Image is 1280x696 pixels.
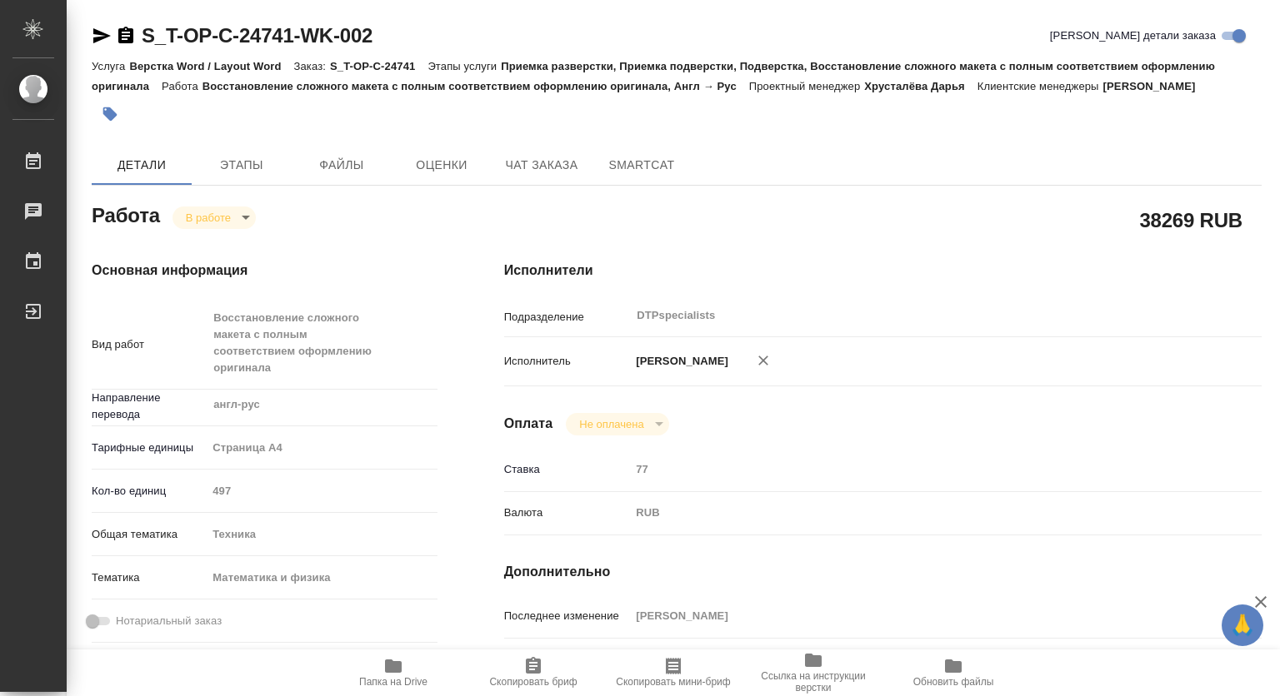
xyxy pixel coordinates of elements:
[463,649,603,696] button: Скопировать бриф
[359,676,427,688] span: Папка на Drive
[489,676,577,688] span: Скопировать бриф
[753,670,873,694] span: Ссылка на инструкции верстки
[630,457,1198,481] input: Пустое поле
[402,155,482,176] span: Оценки
[749,80,864,92] p: Проектный менеджер
[92,261,437,281] h4: Основная информация
[504,505,631,521] p: Валюта
[864,80,977,92] p: Хрусталёва Дарья
[1139,206,1242,234] h2: 38269 RUB
[427,60,501,72] p: Этапы услуги
[92,390,207,423] p: Направление перевода
[504,608,631,624] p: Последнее изменение
[162,80,202,92] p: Работа
[294,60,330,72] p: Заказ:
[630,499,1198,527] div: RUB
[504,353,631,370] p: Исполнитель
[92,60,129,72] p: Услуга
[743,649,883,696] button: Ссылка на инструкции верстки
[616,676,730,688] span: Скопировать мини-бриф
[202,155,282,176] span: Этапы
[181,211,236,225] button: В работе
[207,564,437,592] div: Математика и физика
[566,413,668,435] div: В работе
[302,155,382,176] span: Файлы
[630,604,1198,628] input: Пустое поле
[92,526,207,543] p: Общая тематика
[745,342,782,379] button: Удалить исполнителя
[1103,80,1208,92] p: [PERSON_NAME]
[330,60,427,72] p: S_T-OP-C-24741
[323,649,463,696] button: Папка на Drive
[129,60,293,72] p: Верстка Word / Layout Word
[92,26,112,46] button: Скопировать ссылку для ЯМессенджера
[207,479,437,503] input: Пустое поле
[92,440,207,456] p: Тарифные единицы
[504,414,553,434] h4: Оплата
[1228,608,1257,643] span: 🙏
[504,261,1262,281] h4: Исполнители
[602,155,682,176] span: SmartCat
[977,80,1103,92] p: Клиентские менеджеры
[630,353,728,370] p: [PERSON_NAME]
[92,60,1215,92] p: Приемка разверстки, Приемка подверстки, Подверстка, Восстановление сложного макета с полным соотв...
[504,461,631,478] p: Ставка
[92,336,207,353] p: Вид работ
[202,80,749,92] p: Восстановление сложного макета с полным соответствием оформлению оригинала, Англ → Рус
[116,26,136,46] button: Скопировать ссылку
[913,676,994,688] span: Обновить файлы
[92,199,160,229] h2: Работа
[92,569,207,586] p: Тематика
[207,434,437,462] div: Страница А4
[574,417,648,431] button: Не оплачена
[883,649,1023,696] button: Обновить файлы
[142,24,372,47] a: S_T-OP-C-24741-WK-002
[502,155,582,176] span: Чат заказа
[116,613,222,629] span: Нотариальный заказ
[504,562,1262,582] h4: Дополнительно
[172,206,256,229] div: В работе
[1050,27,1216,44] span: [PERSON_NAME] детали заказа
[603,649,743,696] button: Скопировать мини-бриф
[102,155,182,176] span: Детали
[92,96,128,132] button: Добавить тэг
[504,309,631,326] p: Подразделение
[207,520,437,549] div: Техника
[1222,604,1263,646] button: 🙏
[92,483,207,500] p: Кол-во единиц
